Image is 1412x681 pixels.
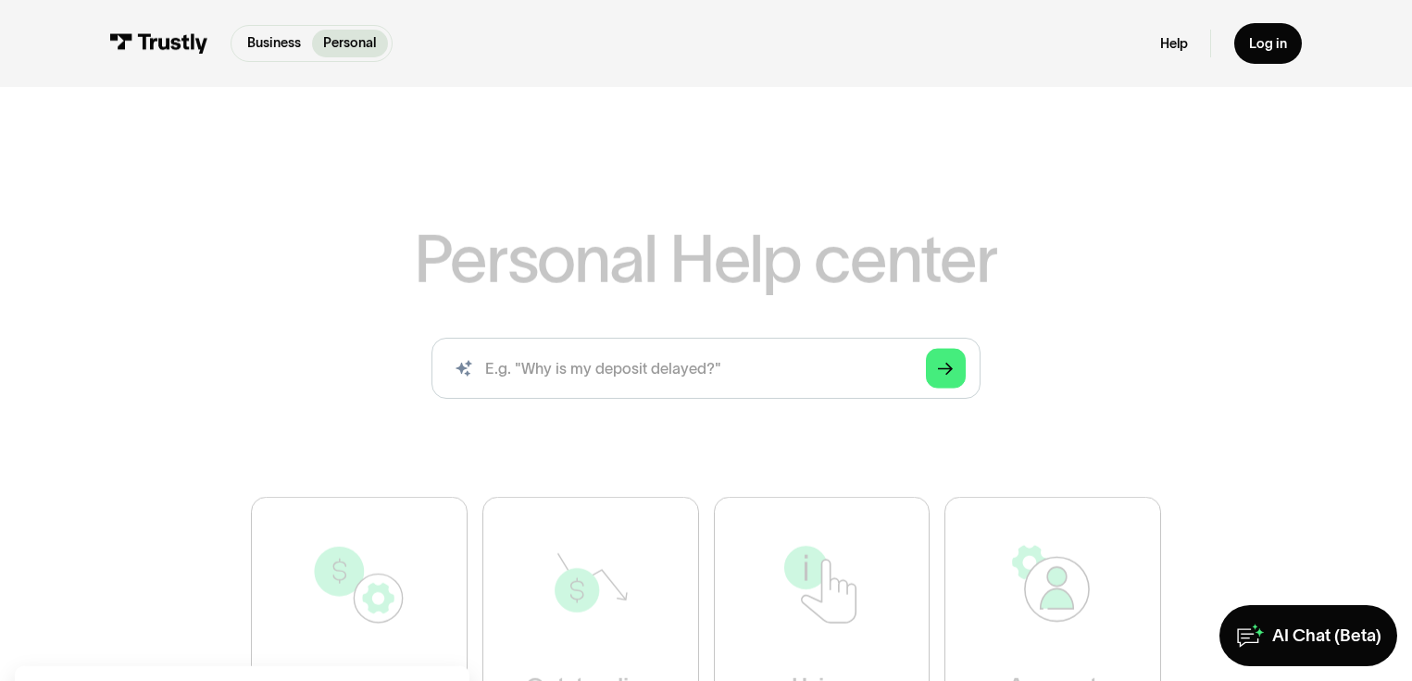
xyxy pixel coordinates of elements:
div: AI Chat (Beta) [1272,625,1381,647]
form: Search [431,338,981,398]
a: Business [235,30,312,57]
h1: Personal Help center [414,226,997,292]
img: Trustly Logo [110,33,208,54]
p: Business [247,33,301,53]
input: search [431,338,981,398]
p: Personal [323,33,376,53]
a: AI Chat (Beta) [1219,605,1397,665]
a: Help [1160,35,1188,53]
div: Log in [1249,35,1287,53]
a: Personal [312,30,388,57]
a: Log in [1234,23,1303,63]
